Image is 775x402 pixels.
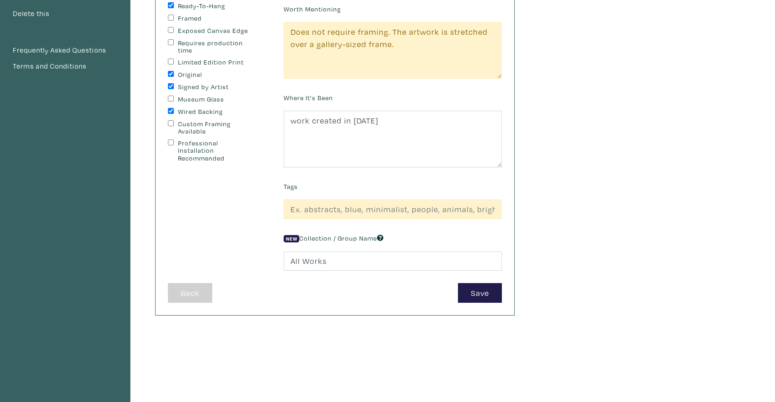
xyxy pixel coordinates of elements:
[458,283,502,303] button: Save
[178,27,254,35] label: Exposed Canvas Edge
[178,39,254,54] label: Requires production time
[12,44,118,56] a: Frequently Asked Questions
[178,108,254,116] label: Wired Backing
[284,4,341,14] label: Worth Mentioning
[284,235,299,242] span: New
[178,71,254,79] label: Original
[284,182,298,192] label: Tags
[178,139,254,162] label: Professional Installation Recommended
[284,93,333,103] label: Where It's Been
[12,8,50,20] button: Delete this
[12,60,118,72] a: Terms and Conditions
[178,59,254,66] label: Limited Edition Print
[284,252,502,271] input: Ex. 202X, Landscape Collection, etc.
[178,120,254,135] label: Custom Framing Available
[178,96,254,103] label: Museum Glass
[284,233,383,243] label: Collection / Group Name
[284,199,502,219] input: Ex. abstracts, blue, minimalist, people, animals, bright, etc.
[178,2,254,10] label: Ready-To-Hang
[178,15,254,22] label: Framed
[178,83,254,91] label: Signed by Artist
[168,283,212,303] button: Back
